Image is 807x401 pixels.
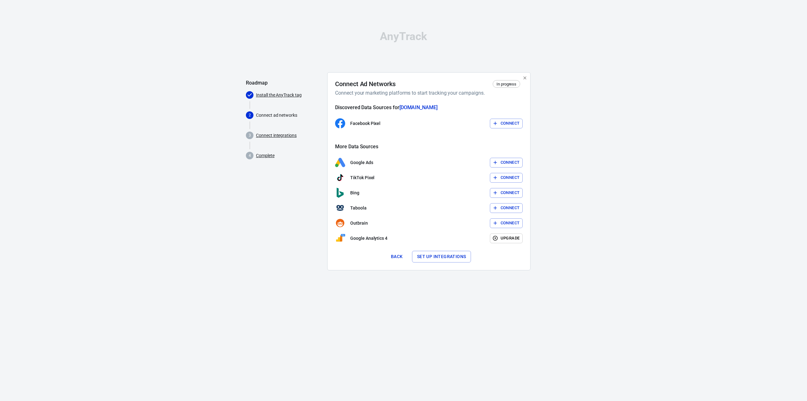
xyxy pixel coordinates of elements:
button: Connect [490,188,523,198]
button: Connect [490,173,523,183]
h5: More Data Sources [335,144,523,150]
h6: Connect your marketing platforms to start tracking your campaigns. [335,89,520,97]
p: Google Analytics 4 [350,235,387,242]
a: Install the AnyTrack tag [256,92,302,98]
p: Facebook Pixel [350,120,380,127]
button: Connect [490,158,523,168]
p: TikTok Pixel [350,174,374,181]
button: Back [387,251,407,262]
span: In progress [494,81,519,87]
button: Connect [490,218,523,228]
p: Connect ad networks [256,112,322,119]
span: [DOMAIN_NAME] [399,104,438,110]
div: AnyTrack [246,31,561,42]
text: 2 [249,113,251,117]
p: Outbrain [350,220,368,227]
text: 4 [249,153,251,158]
h5: Roadmap [246,80,322,86]
h5: Discovered Data Sources for [335,104,523,111]
button: Connect [490,119,523,128]
p: Taboola [350,205,367,211]
h4: Connect Ad Networks [335,80,396,88]
text: 3 [249,133,251,138]
button: Upgrade [490,233,523,243]
a: Complete [256,152,275,159]
p: Google Ads [350,159,373,166]
a: Connect integrations [256,132,297,139]
p: Bing [350,190,359,196]
button: Connect [490,203,523,213]
button: Set up integrations [412,251,471,262]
